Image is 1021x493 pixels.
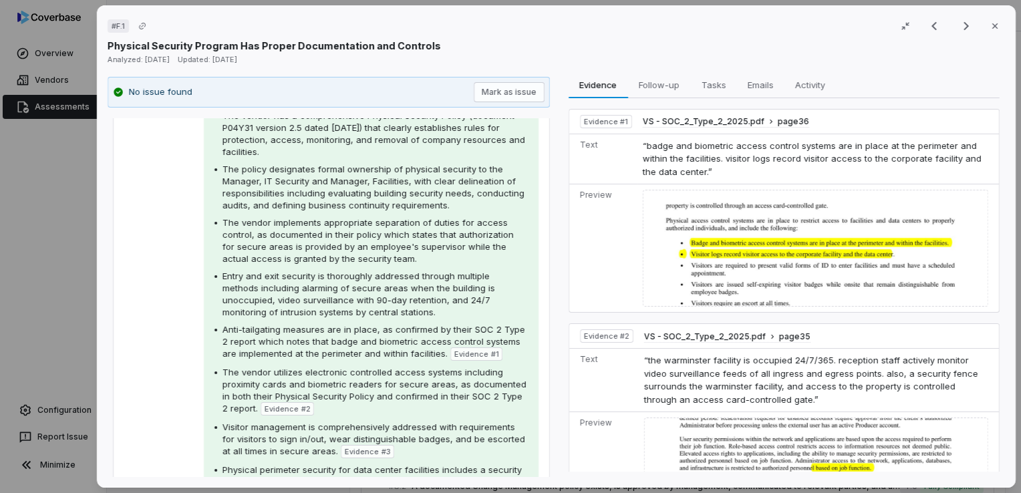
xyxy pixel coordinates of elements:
span: page 35 [779,331,811,342]
button: Previous result [921,18,947,34]
button: VS - SOC_2_Type_2_2025.pdfpage35 [644,331,811,343]
img: acf09fea72dc48e29c31eace8031df46_original.jpg_w1200.jpg [643,190,988,307]
p: No issue found [129,86,192,99]
td: Text [569,349,638,412]
span: Entry and exit security is thoroughly addressed through multiple methods including alarming of se... [223,271,495,317]
span: “badge and biometric access control systems are in place at the perimeter and within the faciliti... [643,140,982,177]
span: Emails [742,76,778,94]
td: Preview [569,184,637,313]
span: The vendor utilizes electronic controlled access systems including proximity cards and biometric ... [223,367,527,414]
span: The vendor implements appropriate separation of duties for access control, as documented in their... [223,217,514,264]
span: Evidence # 3 [345,446,390,457]
p: Physical Security Program Has Proper Documentation and Controls [108,39,441,53]
span: Tasks [696,76,731,94]
button: Copy link [130,14,154,38]
span: Evidence # 1 [454,349,498,359]
span: Updated: [DATE] [178,55,237,64]
span: # F.1 [112,21,125,31]
td: Text [569,134,637,184]
button: Mark as issue [473,82,544,102]
span: Evidence [574,76,622,94]
span: Evidence # 2 [583,331,629,341]
span: VS - SOC_2_Type_2_2025.pdf [643,116,764,127]
span: page 36 [778,116,809,127]
button: Next result [953,18,980,34]
span: VS - SOC_2_Type_2_2025.pdf [644,331,766,342]
span: Analyzed: [DATE] [108,55,170,64]
span: Anti-tailgating measures are in place, as confirmed by their SOC 2 Type 2 report which notes that... [223,324,525,359]
span: Evidence # 2 [265,403,310,414]
span: The policy designates formal ownership of physical security to the Manager, IT Security and Manag... [223,164,525,210]
span: Visitor management is comprehensively addressed with requirements for visitors to sign in/out, we... [223,422,525,456]
span: Activity [789,76,830,94]
span: “the warminster facility is occupied 24/7/365. reception staff actively monitor video surveillanc... [644,355,978,405]
button: VS - SOC_2_Type_2_2025.pdfpage36 [643,116,809,128]
span: Follow-up [633,76,685,94]
span: Evidence # 1 [583,116,627,127]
